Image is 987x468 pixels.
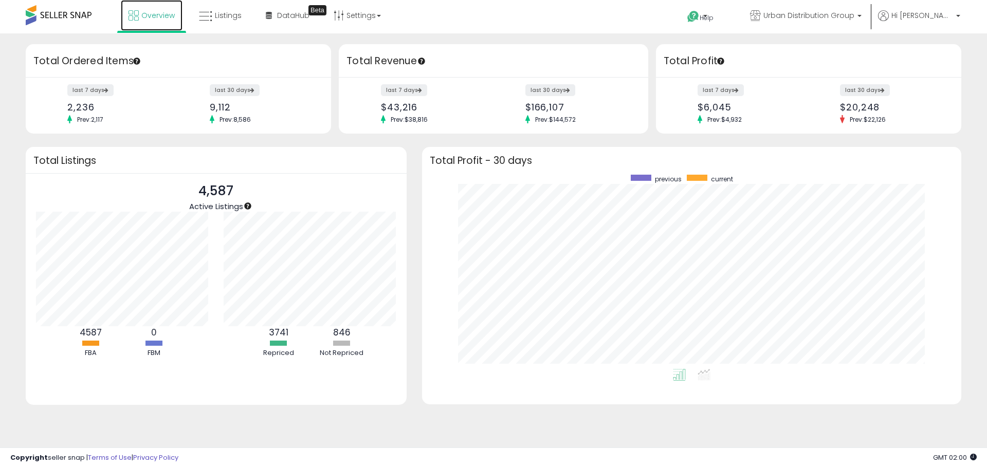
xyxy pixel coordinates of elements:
div: FBA [60,348,121,358]
label: last 7 days [381,84,427,96]
b: 4587 [80,326,102,339]
h3: Total Revenue [346,54,641,68]
span: Overview [141,10,175,21]
span: 2025-10-13 02:00 GMT [933,453,977,462]
p: 4,587 [189,181,243,201]
a: Help [679,3,734,33]
div: Tooltip anchor [308,5,326,15]
h3: Total Listings [33,157,399,164]
div: Tooltip anchor [716,57,725,66]
div: $166,107 [525,102,630,113]
span: previous [655,175,682,183]
i: Get Help [687,10,700,23]
span: Urban Distribution Group [763,10,854,21]
span: Prev: 8,586 [214,115,256,124]
span: Prev: $38,816 [386,115,433,124]
label: last 7 days [698,84,744,96]
a: Hi [PERSON_NAME] [878,10,960,33]
div: $43,216 [381,102,486,113]
div: $20,248 [840,102,943,113]
b: 3741 [269,326,288,339]
div: $6,045 [698,102,801,113]
h3: Total Profit - 30 days [430,157,954,164]
span: DataHub [277,10,309,21]
b: 846 [333,326,351,339]
div: Tooltip anchor [417,57,426,66]
a: Privacy Policy [133,453,178,462]
h3: Total Ordered Items [33,54,323,68]
div: Repriced [248,348,309,358]
label: last 30 days [525,84,575,96]
span: Listings [215,10,242,21]
span: Prev: 2,117 [72,115,108,124]
span: current [711,175,733,183]
div: 9,112 [210,102,313,113]
span: Active Listings [189,201,243,212]
label: last 30 days [210,84,260,96]
label: last 30 days [840,84,890,96]
div: seller snap | | [10,453,178,463]
h3: Total Profit [664,54,954,68]
span: Prev: $4,932 [702,115,747,124]
div: 2,236 [67,102,171,113]
a: Terms of Use [88,453,132,462]
div: FBM [123,348,185,358]
strong: Copyright [10,453,48,462]
span: Help [700,13,714,22]
div: Tooltip anchor [243,201,252,211]
label: last 7 days [67,84,114,96]
b: 0 [151,326,157,339]
span: Prev: $22,126 [845,115,891,124]
div: Tooltip anchor [132,57,141,66]
span: Prev: $144,572 [530,115,581,124]
div: Not Repriced [311,348,373,358]
span: Hi [PERSON_NAME] [891,10,953,21]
